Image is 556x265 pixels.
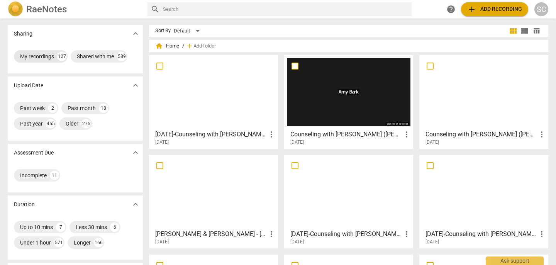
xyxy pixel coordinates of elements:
div: 7 [56,223,65,232]
div: Past year [20,120,43,127]
button: Show more [130,28,141,39]
p: Sharing [14,30,32,38]
input: Search [163,3,409,15]
button: List view [519,25,531,37]
a: Help [444,2,458,16]
h3: 2025-08-06-Counseling with Megan Hughes (S & K G) (Step 4) [155,130,267,139]
div: Default [174,25,202,37]
div: 589 [117,52,126,61]
span: [DATE] [290,239,304,245]
span: expand_more [131,148,140,157]
div: 6 [110,223,119,232]
div: Ask support [486,257,544,265]
span: expand_more [131,81,140,90]
a: LogoRaeNotes [8,2,141,17]
span: [DATE] [425,139,439,146]
button: Show more [130,147,141,158]
p: Assessment Due [14,149,54,157]
div: Less 30 mins [76,223,107,231]
span: add [467,5,476,14]
span: expand_more [131,200,140,209]
span: add [186,42,193,50]
span: more_vert [267,130,276,139]
span: view_module [509,26,518,36]
button: Show more [130,80,141,91]
span: [DATE] [155,139,169,146]
span: / [182,43,184,49]
div: Past month [68,104,96,112]
button: Show more [130,199,141,210]
h3: Counseling with Amy Bark (D B) [290,130,402,139]
span: more_vert [537,229,546,239]
h3: 3035-08-04-Counseling with Megan Hughes (M N) (Encourage Sabbath) [290,229,402,239]
span: Add recording [467,5,522,14]
span: Add folder [193,43,216,49]
span: Home [155,42,179,50]
div: 2 [48,104,57,113]
span: expand_more [131,29,140,38]
div: Under 1 hour [20,239,51,246]
div: 11 [50,171,59,180]
button: Table view [531,25,542,37]
span: more_vert [402,229,411,239]
div: 127 [57,52,66,61]
a: Counseling with [PERSON_NAME] ([PERSON_NAME][DATE] [422,58,546,145]
div: Longer [74,239,91,246]
span: help [446,5,456,14]
div: Incomplete [20,172,47,179]
img: Logo [8,2,23,17]
span: view_list [520,26,529,36]
div: Sort By [155,28,171,34]
h2: RaeNotes [26,4,67,15]
span: more_vert [537,130,546,139]
a: Counseling with [PERSON_NAME] ([PERSON_NAME][DATE] [287,58,410,145]
div: Past week [20,104,45,112]
div: Up to 10 mins [20,223,53,231]
span: table_chart [533,27,540,34]
span: more_vert [267,229,276,239]
span: [DATE] [425,239,439,245]
h3: Trent & Emily Drabek - 7-24-2025 - EFT Stage 1, Step 3 Attachifying Enactments [155,229,267,239]
div: Shared with me [77,53,114,60]
a: [DATE]-Counseling with [PERSON_NAME] (S & [PERSON_NAME]) (Step 4)[DATE] [152,58,275,145]
div: Older [66,120,78,127]
span: more_vert [402,130,411,139]
a: [DATE]-Counseling with [PERSON_NAME] (S H) (Thrive Drive Spotlight/Worship)[DATE] [422,158,546,245]
div: 166 [94,238,103,247]
button: SC [534,2,548,16]
span: home [155,42,163,50]
a: [DATE]-Counseling with [PERSON_NAME] (M N) (Encourage Sabbath)[DATE] [287,158,410,245]
span: [DATE] [290,139,304,146]
button: Tile view [507,25,519,37]
span: [DATE] [155,239,169,245]
span: search [151,5,160,14]
a: [PERSON_NAME] & [PERSON_NAME] - [DATE] - EFT Stage 1, Step 3 Attachifying Enactments[DATE] [152,158,275,245]
button: Upload [461,2,528,16]
h3: Counseling with Amy Bark (L W) [425,130,537,139]
p: Upload Date [14,82,43,90]
div: 275 [81,119,91,128]
div: 18 [99,104,108,113]
p: Duration [14,200,35,209]
h3: 2025-08-01-Counseling with Megan Hughes (S H) (Thrive Drive Spotlight/Worship) [425,229,537,239]
div: 455 [46,119,55,128]
div: 571 [54,238,63,247]
div: My recordings [20,53,54,60]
